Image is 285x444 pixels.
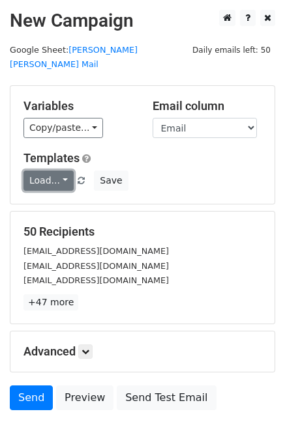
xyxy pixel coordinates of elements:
[23,151,80,165] a: Templates
[10,385,53,410] a: Send
[23,171,74,191] a: Load...
[23,99,133,113] h5: Variables
[23,275,169,285] small: [EMAIL_ADDRESS][DOMAIN_NAME]
[188,45,275,55] a: Daily emails left: 50
[23,344,262,359] h5: Advanced
[23,246,169,256] small: [EMAIL_ADDRESS][DOMAIN_NAME]
[10,45,138,70] a: [PERSON_NAME] [PERSON_NAME] Mail
[188,43,275,57] span: Daily emails left: 50
[220,382,285,444] iframe: Chat Widget
[23,294,78,311] a: +47 more
[10,10,275,32] h2: New Campaign
[153,99,262,113] h5: Email column
[117,385,216,410] a: Send Test Email
[23,118,103,138] a: Copy/paste...
[23,225,262,239] h5: 50 Recipients
[94,171,128,191] button: Save
[56,385,113,410] a: Preview
[23,261,169,271] small: [EMAIL_ADDRESS][DOMAIN_NAME]
[10,45,138,70] small: Google Sheet:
